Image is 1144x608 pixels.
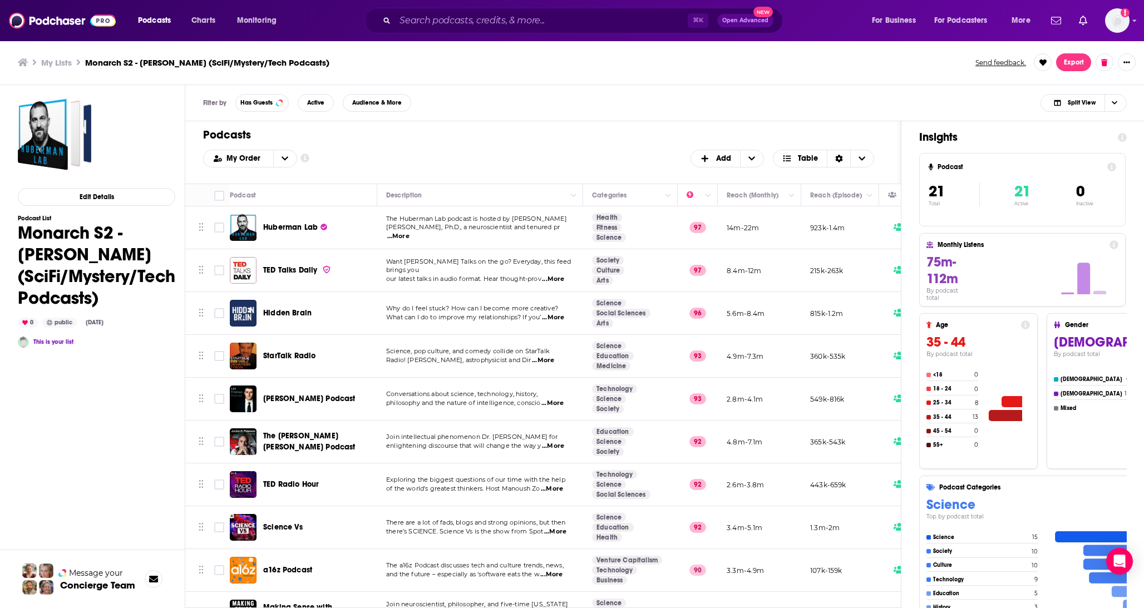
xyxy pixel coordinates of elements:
[42,318,77,328] div: public
[592,533,622,542] a: Health
[237,13,277,28] span: Monitoring
[298,94,334,112] button: Active
[263,565,312,576] a: a16z Podcast
[230,385,257,412] a: Lex Fridman Podcast
[689,479,706,490] p: 92
[592,513,626,522] a: Science
[273,150,297,167] button: open menu
[214,394,224,404] span: Toggle select row
[198,562,205,579] button: Move
[689,222,706,233] p: 97
[9,10,116,31] a: Podchaser - Follow, Share and Rate Podcasts
[689,522,706,533] p: 92
[204,155,273,162] button: open menu
[263,394,356,403] span: [PERSON_NAME] Podcast
[18,318,38,328] div: 0
[810,480,846,490] p: 443k-659k
[230,471,257,498] img: TED Radio Hour
[1041,94,1127,112] button: Choose View
[375,8,793,33] div: Search podcasts, credits, & more...
[1032,562,1038,569] h4: 10
[716,155,731,162] span: Add
[592,404,624,413] a: Society
[810,437,846,447] p: 365k-543k
[198,348,205,364] button: Move
[727,480,765,490] p: 2.6m-3.8m
[386,356,531,364] span: Radio! [PERSON_NAME], astrophysicist and Dir
[975,399,978,407] h4: 8
[198,433,205,450] button: Move
[727,437,763,447] p: 4.8m-7.1m
[592,437,626,446] a: Science
[1125,390,1130,397] h4: 15
[592,394,626,403] a: Science
[85,57,329,68] h3: Monarch S2 - [PERSON_NAME] (SciFi/Mystery/Tech Podcasts)
[540,570,563,579] span: ...More
[214,308,224,318] span: Toggle select row
[263,265,318,275] span: TED Talks Daily
[1061,405,1125,412] h4: Mixed
[691,150,764,167] h2: + Add
[18,97,91,170] span: Monarch S2 - Nerdy Niche (SciFi/Mystery/Tech Podcasts)
[18,188,175,206] button: Edit Details
[1014,182,1030,201] span: 21
[230,343,257,369] img: StarTalk Radio
[1118,53,1136,71] button: Show More Button
[810,266,844,275] p: 215k-263k
[229,12,291,29] button: open menu
[386,518,565,526] span: There are a lot of fads, blogs and strong opinions, but then
[1056,53,1091,71] button: Export
[567,189,580,202] button: Column Actions
[263,393,356,404] a: [PERSON_NAME] Podcast
[662,189,675,202] button: Column Actions
[198,519,205,536] button: Move
[386,215,567,223] span: The Huberman Lab podcast is hosted by [PERSON_NAME]
[933,576,1032,583] h4: Technology
[727,352,764,361] p: 4.9m-7.3m
[933,385,972,392] h4: 18 - 24
[198,390,205,407] button: Move
[810,394,845,404] p: 549k-816k
[386,223,560,231] span: [PERSON_NAME], Ph.D., a neuroscientist and tenured pr
[214,351,224,361] span: Toggle select row
[263,479,319,490] a: TED Radio Hour
[386,600,568,608] span: Join neuroscientist, philosopher, and five-time [US_STATE]
[974,385,978,393] h4: 0
[542,275,564,284] span: ...More
[191,13,215,28] span: Charts
[130,12,185,29] button: open menu
[727,566,765,575] p: 3.3m-4.9m
[203,99,226,107] h3: Filter by
[933,399,973,406] h4: 25 - 34
[230,214,257,241] a: Huberman Lab
[395,12,688,29] input: Search podcasts, credits, & more...
[933,372,972,378] h4: <18
[810,223,845,233] p: 923k-1.4m
[592,342,626,350] a: Science
[1105,8,1130,33] span: Logged in as rowan.sullivan
[1105,8,1130,33] img: User Profile
[230,514,257,541] a: Science Vs
[974,441,978,448] h4: 0
[387,232,410,241] span: ...More
[1047,11,1066,30] a: Show notifications dropdown
[230,428,257,455] img: The Jordan B. Peterson Podcast
[18,215,175,222] h3: Podcast List
[39,563,53,578] img: Jules Profile
[592,447,624,456] a: Society
[39,580,53,595] img: Barbara Profile
[592,556,662,565] a: Venture Capitalism
[532,356,554,365] span: ...More
[343,94,411,112] button: Audience & More
[230,189,256,202] div: Podcast
[592,490,650,499] a: Social Sciences
[198,305,205,322] button: Move
[18,222,175,309] h1: Monarch S2 - [PERSON_NAME] (SciFi/Mystery/Tech Podcasts)
[544,527,566,536] span: ...More
[214,565,224,575] span: Toggle select row
[689,265,706,276] p: 97
[926,334,1030,350] h3: 35 - 44
[60,580,135,591] h3: Concierge Team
